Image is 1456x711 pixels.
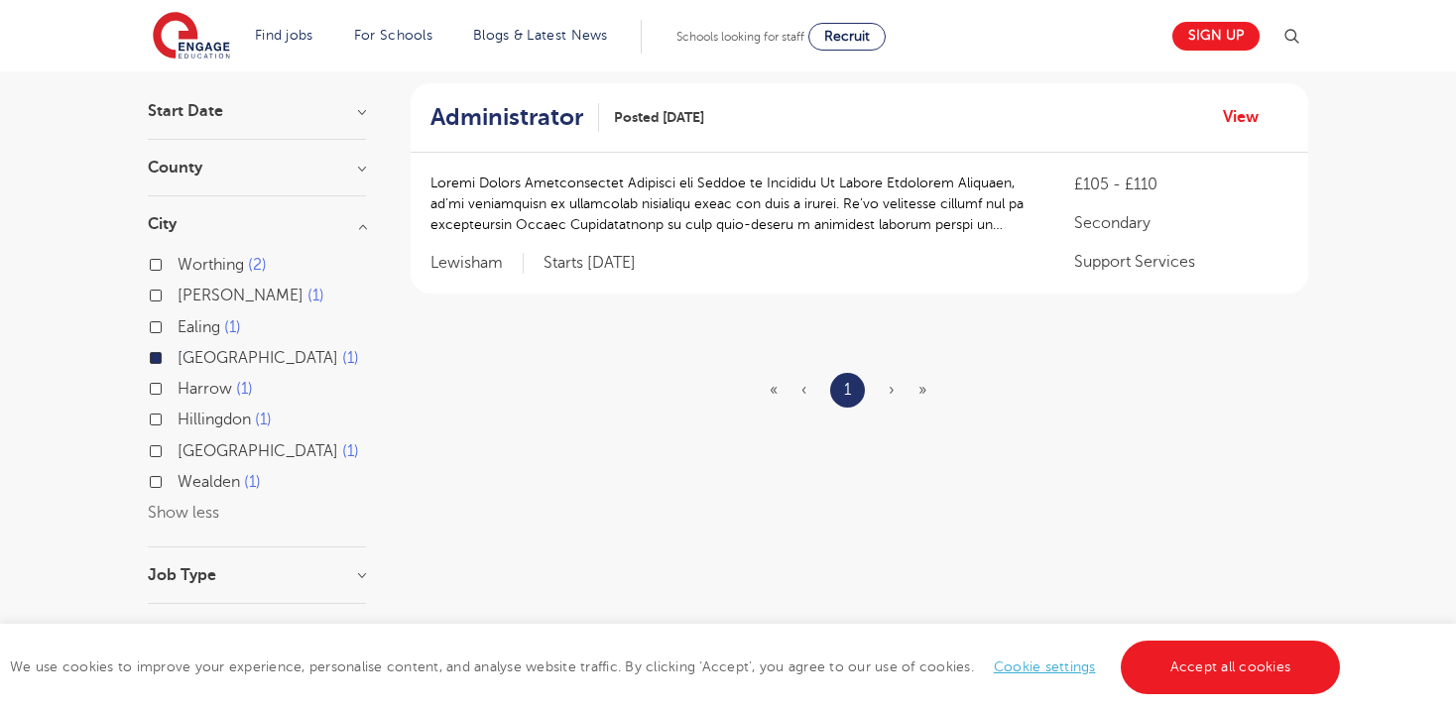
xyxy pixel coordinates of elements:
a: Find jobs [255,28,313,43]
span: Posted [DATE] [614,107,704,128]
a: 1 [844,377,851,403]
span: 1 [307,287,324,304]
span: Recruit [824,29,870,44]
p: £105 - £110 [1074,173,1288,196]
input: Ealing 1 [178,318,190,331]
input: Worthing 2 [178,256,190,269]
h3: Start Date [148,103,366,119]
input: Harrow 1 [178,380,190,393]
span: 1 [255,411,272,428]
span: We use cookies to improve your experience, personalise content, and analyse website traffic. By c... [10,659,1345,674]
span: Worthing [178,256,244,274]
a: View [1223,104,1274,130]
span: 2 [248,256,267,274]
span: « [770,381,778,399]
span: » [918,381,926,399]
span: Lewisham [430,253,524,274]
h3: County [148,160,366,176]
span: [GEOGRAPHIC_DATA] [178,442,338,460]
span: Hillingdon [178,411,251,428]
span: Harrow [178,380,232,398]
p: Starts [DATE] [544,253,636,274]
a: Cookie settings [994,659,1096,674]
span: › [889,381,895,399]
input: [PERSON_NAME] 1 [178,287,190,299]
h3: Job Type [148,567,366,583]
input: [GEOGRAPHIC_DATA] 1 [178,349,190,362]
input: [GEOGRAPHIC_DATA] 1 [178,442,190,455]
h2: Administrator [430,103,583,132]
p: Support Services [1074,250,1288,274]
span: Ealing [178,318,220,336]
input: Wealden 1 [178,473,190,486]
button: Show less [148,504,219,522]
span: 1 [342,349,359,367]
a: Blogs & Latest News [473,28,608,43]
a: For Schools [354,28,432,43]
span: [PERSON_NAME] [178,287,303,304]
a: Accept all cookies [1121,641,1341,694]
span: ‹ [801,381,806,399]
span: 1 [244,473,261,491]
span: Wealden [178,473,240,491]
span: 1 [236,380,253,398]
a: Sign up [1172,22,1260,51]
input: Hillingdon 1 [178,411,190,423]
p: Secondary [1074,211,1288,235]
span: [GEOGRAPHIC_DATA] [178,349,338,367]
a: Recruit [808,23,886,51]
span: 1 [224,318,241,336]
h3: City [148,216,366,232]
a: Administrator [430,103,599,132]
span: 1 [342,442,359,460]
p: Loremi Dolors Ametconsectet Adipisci eli Seddoe te Incididu Ut Labore Etdolorem Aliquaen, ad’mi v... [430,173,1034,235]
span: Schools looking for staff [676,30,804,44]
img: Engage Education [153,12,230,61]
